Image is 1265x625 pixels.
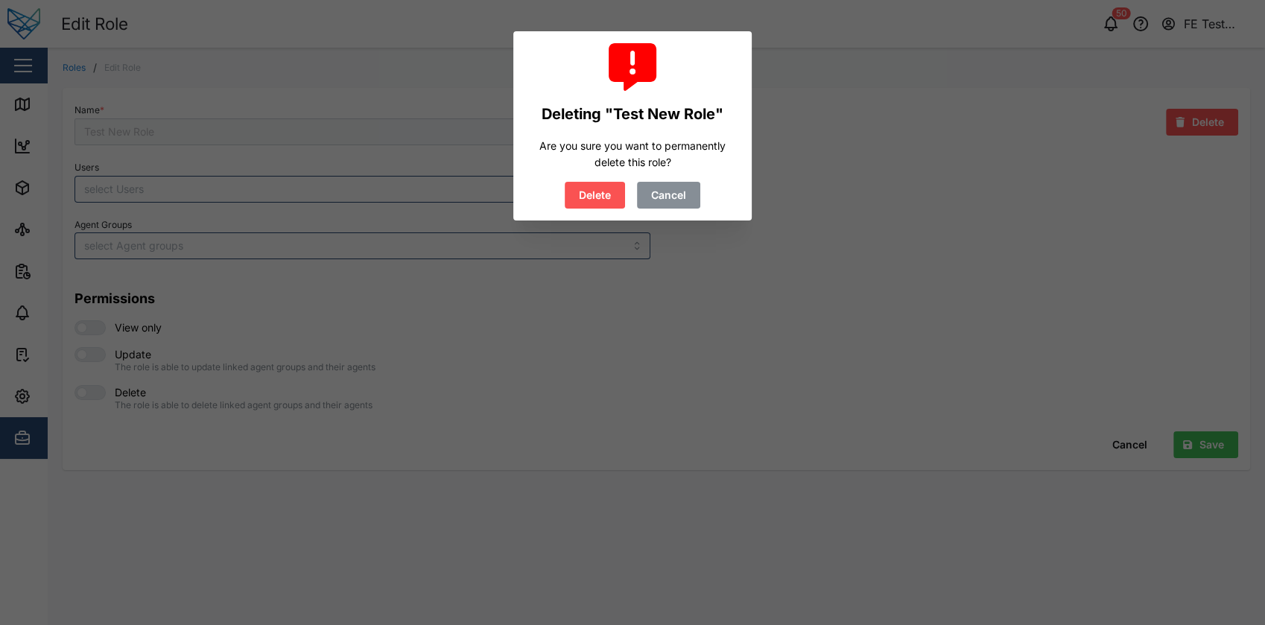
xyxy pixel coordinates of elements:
[579,183,611,208] span: Delete
[651,183,686,208] span: Cancel
[542,103,723,126] div: Deleting "Test New Role"
[565,182,625,209] button: Delete
[637,182,700,209] button: Cancel
[525,138,740,170] div: Are you sure you want to permanently delete this role?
